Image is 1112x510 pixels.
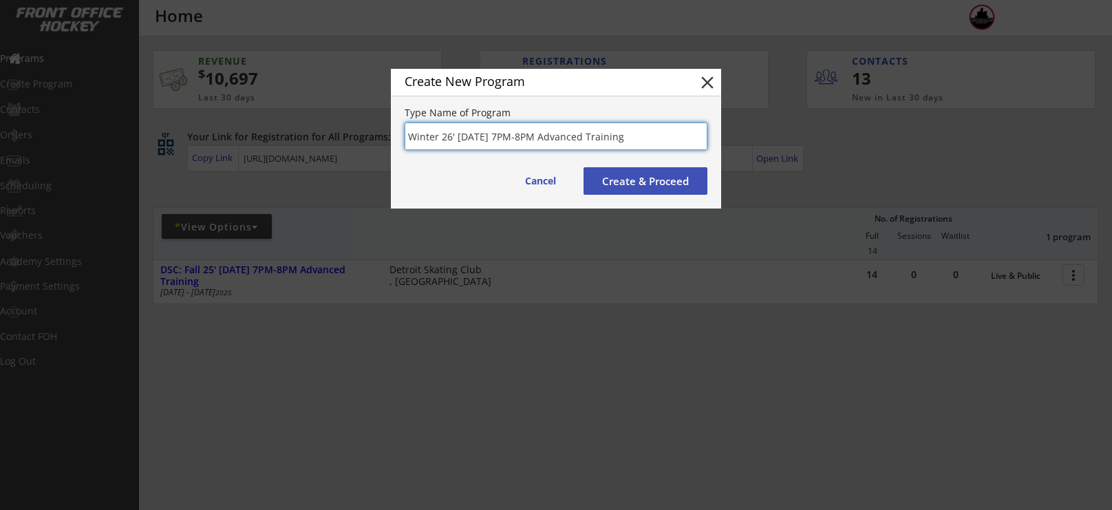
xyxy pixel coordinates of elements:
button: close [697,72,718,93]
input: Awesome Training Camp [405,123,707,150]
button: Cancel [511,167,570,195]
div: Type Name of Program [405,108,707,118]
button: Create & Proceed [584,167,707,195]
div: Create New Program [405,75,676,87]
